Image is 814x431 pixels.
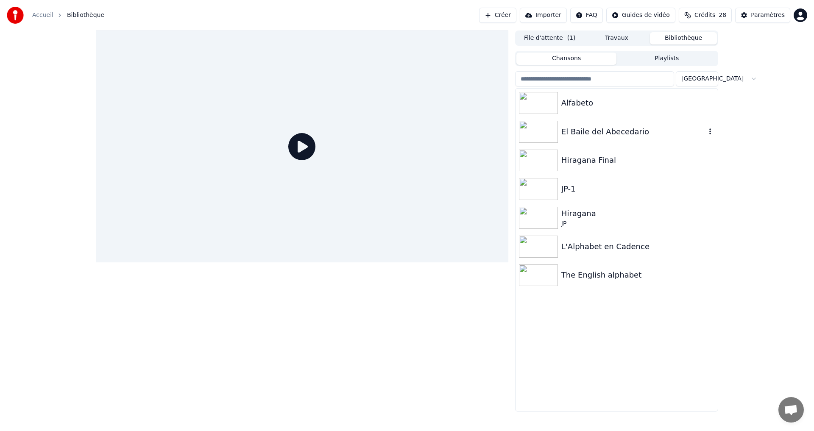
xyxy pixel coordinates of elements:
button: Importer [520,8,567,23]
div: JP-1 [561,183,714,195]
span: [GEOGRAPHIC_DATA] [681,75,744,83]
div: The English alphabet [561,269,714,281]
button: FAQ [570,8,603,23]
img: youka [7,7,24,24]
button: Crédits28 [679,8,732,23]
span: Crédits [694,11,715,19]
a: Ouvrir le chat [778,397,804,423]
button: Playlists [616,53,717,65]
span: ( 1 ) [567,34,576,42]
div: Hiragana Final [561,154,714,166]
nav: breadcrumb [32,11,104,19]
span: Bibliothèque [67,11,104,19]
div: El Baile del Abecedario [561,126,706,138]
div: L'Alphabet en Cadence [561,241,714,253]
div: JP [561,220,714,228]
button: File d'attente [516,32,583,44]
button: Bibliothèque [650,32,717,44]
div: Alfabeto [561,97,714,109]
div: Paramètres [751,11,785,19]
span: 28 [719,11,726,19]
button: Travaux [583,32,650,44]
button: Paramètres [735,8,790,23]
button: Chansons [516,53,617,65]
a: Accueil [32,11,53,19]
button: Guides de vidéo [606,8,675,23]
div: Hiragana [561,208,714,220]
button: Créer [479,8,516,23]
